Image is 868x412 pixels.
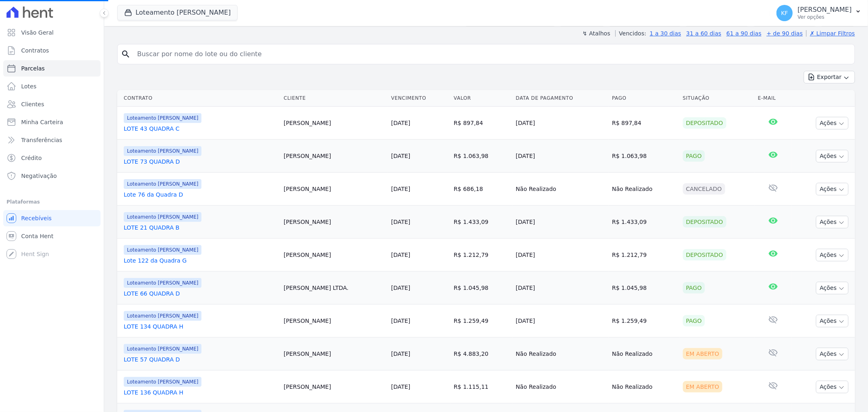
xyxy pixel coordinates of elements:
[450,305,513,337] td: R$ 1.259,49
[767,30,803,37] a: + de 90 dias
[3,60,101,77] a: Parcelas
[124,113,201,123] span: Loteamento [PERSON_NAME]
[450,90,513,107] th: Valor
[280,239,388,272] td: [PERSON_NAME]
[124,311,201,321] span: Loteamento [PERSON_NAME]
[3,78,101,94] a: Lotes
[683,183,725,195] div: Cancelado
[117,5,238,20] button: Loteamento [PERSON_NAME]
[124,191,277,199] a: Lote 76 da Quadra D
[121,49,131,59] i: search
[450,239,513,272] td: R$ 1.212,79
[513,90,609,107] th: Data de Pagamento
[124,322,277,331] a: LOTE 134 QUADRA H
[21,64,45,72] span: Parcelas
[280,107,388,140] td: [PERSON_NAME]
[680,90,755,107] th: Situação
[816,216,848,228] button: Ações
[388,90,450,107] th: Vencimento
[124,224,277,232] a: LOTE 21 QUADRA B
[683,249,726,261] div: Depositado
[391,186,410,192] a: [DATE]
[513,337,609,370] td: Não Realizado
[21,136,62,144] span: Transferências
[683,348,723,359] div: Em Aberto
[117,90,280,107] th: Contrato
[124,388,277,397] a: LOTE 136 QUADRA H
[804,71,855,83] button: Exportar
[683,117,726,129] div: Depositado
[280,173,388,206] td: [PERSON_NAME]
[21,46,49,55] span: Contratos
[609,239,680,272] td: R$ 1.212,79
[513,272,609,305] td: [DATE]
[450,337,513,370] td: R$ 4.883,20
[513,206,609,239] td: [DATE]
[3,96,101,112] a: Clientes
[280,140,388,173] td: [PERSON_NAME]
[124,146,201,156] span: Loteamento [PERSON_NAME]
[609,370,680,403] td: Não Realizado
[450,206,513,239] td: R$ 1.433,09
[7,197,97,207] div: Plataformas
[513,140,609,173] td: [DATE]
[609,90,680,107] th: Pago
[280,90,388,107] th: Cliente
[124,355,277,364] a: LOTE 57 QUADRA D
[391,285,410,291] a: [DATE]
[21,154,42,162] span: Crédito
[124,377,201,387] span: Loteamento [PERSON_NAME]
[513,239,609,272] td: [DATE]
[21,214,52,222] span: Recebíveis
[683,150,705,162] div: Pago
[21,28,54,37] span: Visão Geral
[816,150,848,162] button: Ações
[816,183,848,195] button: Ações
[755,90,792,107] th: E-mail
[683,381,723,392] div: Em Aberto
[391,252,410,258] a: [DATE]
[609,337,680,370] td: Não Realizado
[513,305,609,337] td: [DATE]
[450,107,513,140] td: R$ 897,84
[280,305,388,337] td: [PERSON_NAME]
[686,30,721,37] a: 31 a 60 dias
[3,168,101,184] a: Negativação
[3,114,101,130] a: Minha Carteira
[3,150,101,166] a: Crédito
[391,153,410,159] a: [DATE]
[124,125,277,133] a: LOTE 43 QUADRA C
[781,10,788,16] span: KF
[683,315,705,327] div: Pago
[609,173,680,206] td: Não Realizado
[124,289,277,298] a: LOTE 66 QUADRA D
[798,6,852,14] p: [PERSON_NAME]
[609,206,680,239] td: R$ 1.433,09
[3,132,101,148] a: Transferências
[21,232,53,240] span: Conta Hent
[280,206,388,239] td: [PERSON_NAME]
[391,120,410,126] a: [DATE]
[683,216,726,228] div: Depositado
[391,351,410,357] a: [DATE]
[615,30,646,37] label: Vencidos:
[609,305,680,337] td: R$ 1.259,49
[513,107,609,140] td: [DATE]
[280,337,388,370] td: [PERSON_NAME]
[21,172,57,180] span: Negativação
[650,30,681,37] a: 1 a 30 dias
[124,256,277,265] a: Lote 122 da Quadra G
[21,100,44,108] span: Clientes
[609,107,680,140] td: R$ 897,84
[132,46,851,62] input: Buscar por nome do lote ou do cliente
[450,370,513,403] td: R$ 1.115,11
[816,381,848,393] button: Ações
[513,173,609,206] td: Não Realizado
[816,282,848,294] button: Ações
[609,272,680,305] td: R$ 1.045,98
[124,278,201,288] span: Loteamento [PERSON_NAME]
[770,2,868,24] button: KF [PERSON_NAME] Ver opções
[124,179,201,189] span: Loteamento [PERSON_NAME]
[816,315,848,327] button: Ações
[450,173,513,206] td: R$ 686,18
